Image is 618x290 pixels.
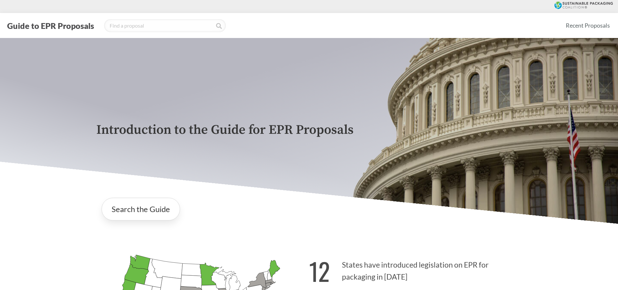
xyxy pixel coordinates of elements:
p: States have introduced legislation on EPR for packaging in [DATE] [309,249,522,289]
strong: 12 [309,253,330,289]
p: Introduction to the Guide for EPR Proposals [96,123,522,137]
a: Recent Proposals [563,18,613,33]
button: Guide to EPR Proposals [5,20,96,31]
input: Find a proposal [104,19,226,32]
a: Search the Guide [102,198,180,221]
